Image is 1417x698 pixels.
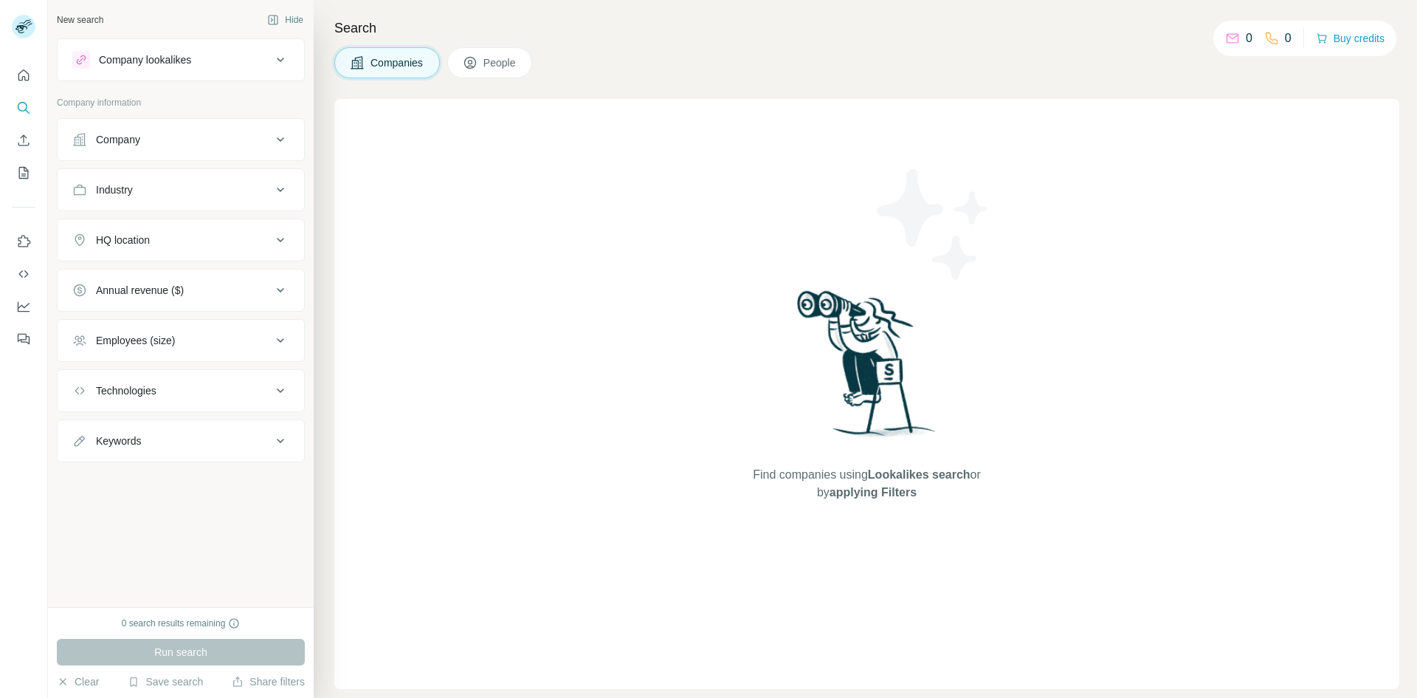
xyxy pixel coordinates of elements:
button: My lists [12,160,35,186]
div: Keywords [96,434,141,448]
div: Employees (size) [96,333,175,348]
span: Find companies using or by [748,466,985,502]
div: Annual revenue ($) [96,283,184,298]
div: HQ location [96,233,150,247]
div: Company lookalikes [99,52,191,67]
button: Search [12,95,35,121]
span: People [483,55,517,70]
span: Companies [370,55,424,70]
button: Use Surfe API [12,261,35,287]
button: Dashboard [12,293,35,320]
div: Industry [96,182,133,197]
button: Technologies [58,373,304,408]
div: Company [96,132,140,147]
button: Employees (size) [58,323,304,358]
button: Company lookalikes [58,42,304,78]
button: Save search [128,674,203,689]
button: Buy credits [1316,28,1385,49]
button: Keywords [58,423,304,459]
img: Surfe Illustration - Stars [867,158,1000,291]
button: Hide [257,9,314,31]
button: Clear [57,674,99,689]
button: Annual revenue ($) [58,273,304,308]
button: Industry [58,172,304,208]
button: HQ location [58,222,304,258]
div: New search [57,13,103,27]
img: Surfe Illustration - Woman searching with binoculars [790,287,944,451]
p: 0 [1246,30,1252,47]
button: Company [58,122,304,157]
div: 0 search results remaining [122,617,241,630]
button: Use Surfe on LinkedIn [12,228,35,255]
h4: Search [334,18,1399,38]
span: Lookalikes search [868,468,970,481]
button: Feedback [12,326,35,352]
button: Quick start [12,62,35,89]
span: applying Filters [830,486,917,499]
p: 0 [1285,30,1292,47]
div: Technologies [96,383,156,398]
button: Share filters [232,674,305,689]
button: Enrich CSV [12,127,35,154]
p: Company information [57,96,305,109]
